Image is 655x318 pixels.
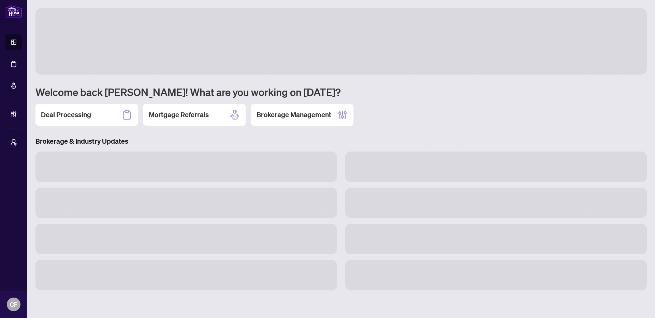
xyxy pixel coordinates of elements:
[149,110,209,120] h2: Mortgage Referrals
[35,85,647,98] h1: Welcome back [PERSON_NAME]! What are you working on [DATE]?
[41,110,91,120] h2: Deal Processing
[5,5,22,18] img: logo
[10,139,17,146] span: user-switch
[257,110,331,120] h2: Brokerage Management
[10,300,17,309] span: CF
[35,137,647,146] h3: Brokerage & Industry Updates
